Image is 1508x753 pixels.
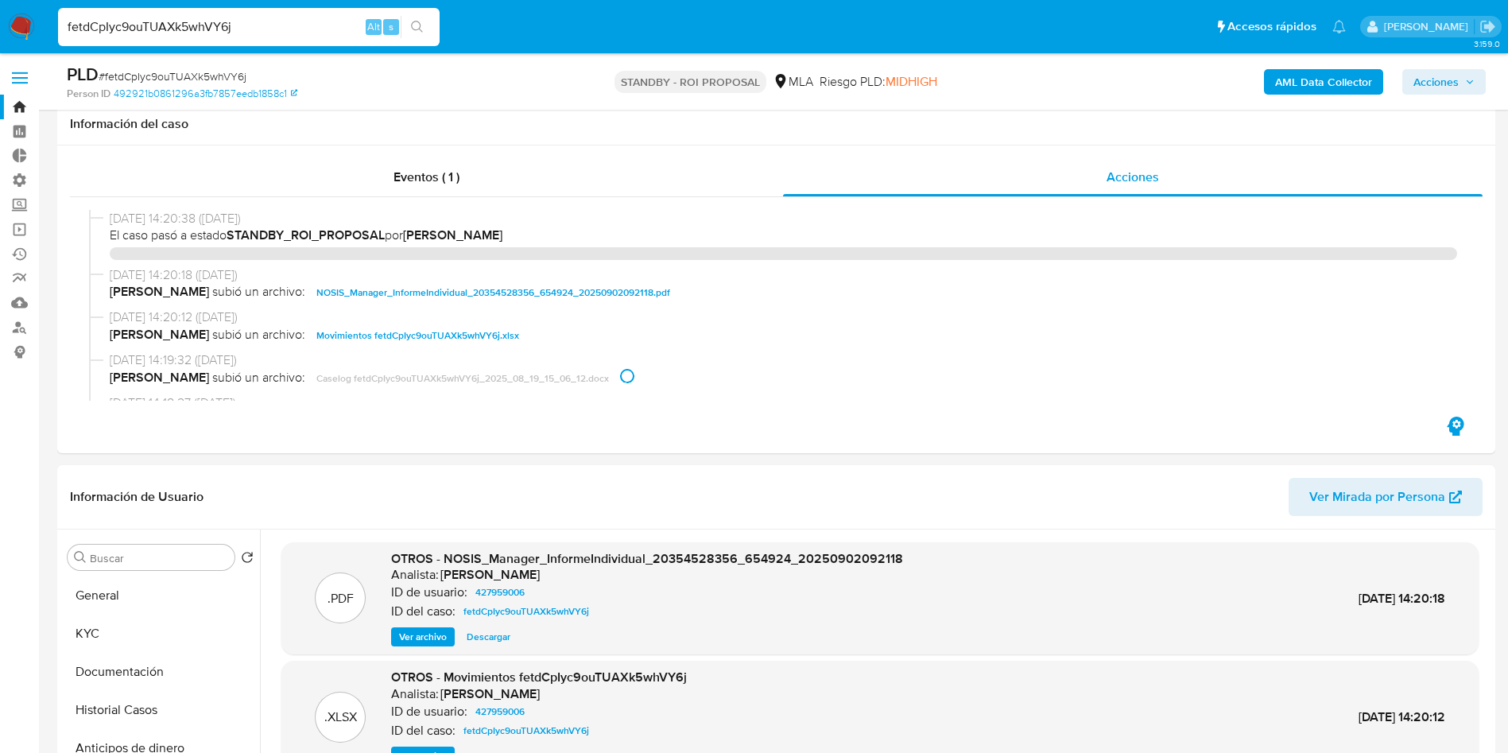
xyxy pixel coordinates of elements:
span: 427959006 [475,583,525,602]
button: Acciones [1402,69,1486,95]
button: Buscar [74,551,87,564]
span: [DATE] 14:20:12 [1359,708,1445,726]
span: Eventos ( 1 ) [393,168,459,186]
span: # fetdCpIyc9ouTUAXk5whVY6j [99,68,246,84]
span: s [389,19,393,34]
span: MIDHIGH [886,72,937,91]
p: ID de usuario: [391,704,467,720]
button: Volver al orden por defecto [241,551,254,569]
a: 427959006 [469,583,531,602]
a: Notificaciones [1332,20,1346,33]
span: OTROS - NOSIS_Manager_InformeIndividual_20354528356_654924_20250902092118 [391,549,903,568]
p: gustavo.deseta@mercadolibre.com [1384,19,1474,34]
span: Acciones [1413,69,1459,95]
button: General [61,576,260,615]
span: Alt [367,19,380,34]
h6: [PERSON_NAME] [440,686,540,702]
h1: Información de Usuario [70,489,204,505]
span: Acciones [1107,168,1159,186]
a: fetdCpIyc9ouTUAXk5whVY6j [457,721,595,740]
p: .PDF [328,590,354,607]
button: Descargar [459,627,518,646]
span: OTROS - Movimientos fetdCpIyc9ouTUAXk5whVY6j [391,668,687,686]
span: [DATE] 14:20:18 [1359,589,1445,607]
p: ID del caso: [391,604,456,619]
p: STANDBY - ROI PROPOSAL [614,71,766,93]
span: Ver Mirada por Persona [1309,478,1445,516]
p: ID de usuario: [391,584,467,600]
span: Accesos rápidos [1227,18,1316,35]
p: ID del caso: [391,723,456,739]
p: .XLSX [324,708,357,726]
input: Buscar [90,551,228,565]
span: Riesgo PLD: [820,73,937,91]
b: AML Data Collector [1275,69,1372,95]
button: Historial Casos [61,691,260,729]
h1: Información del caso [70,116,1483,132]
input: Buscar usuario o caso... [58,17,440,37]
h6: [PERSON_NAME] [440,567,540,583]
a: Salir [1479,18,1496,35]
button: KYC [61,615,260,653]
button: Ver Mirada por Persona [1289,478,1483,516]
span: Ver archivo [399,629,447,645]
span: Descargar [467,629,510,645]
button: Ver archivo [391,627,455,646]
a: 492921b0861296a3fb7857eedb1858c1 [114,87,297,101]
button: AML Data Collector [1264,69,1383,95]
b: Person ID [67,87,110,101]
div: MLA [773,73,813,91]
button: search-icon [401,16,433,38]
span: fetdCpIyc9ouTUAXk5whVY6j [463,602,589,621]
button: Documentación [61,653,260,691]
p: Analista: [391,567,439,583]
p: Analista: [391,686,439,702]
span: 427959006 [475,702,525,721]
span: fetdCpIyc9ouTUAXk5whVY6j [463,721,589,740]
a: 427959006 [469,702,531,721]
b: PLD [67,61,99,87]
a: fetdCpIyc9ouTUAXk5whVY6j [457,602,595,621]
